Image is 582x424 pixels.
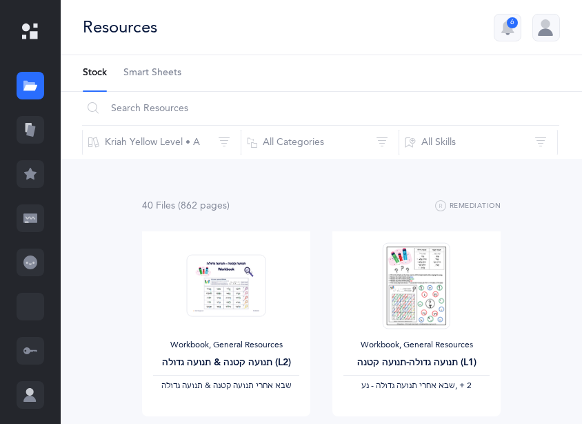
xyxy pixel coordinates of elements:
[83,16,157,39] div: Resources
[343,380,490,392] div: ‪, + 2‬
[399,126,558,159] button: All Skills
[507,17,518,28] div: 6
[171,200,175,211] span: s
[494,14,521,41] button: 6
[343,340,490,351] div: Workbook, General Resources
[187,254,266,317] img: Tenuah_Gedolah.Ketana-Workbook-SB_thumbnail_1685245466.png
[161,380,292,390] span: ‫שבא אחרי תנועה קטנה & תנועה גדולה‬
[153,356,299,370] div: תנועה קטנה & תנועה גדולה (L2)
[178,200,230,211] span: (862 page )
[383,242,450,329] img: Alephbeis__%D7%AA%D7%A0%D7%95%D7%A2%D7%94_%D7%92%D7%93%D7%95%D7%9C%D7%94-%D7%A7%D7%98%D7%A0%D7%94...
[82,92,559,125] input: Search Resources
[241,126,400,159] button: All Categories
[223,200,227,211] span: s
[361,380,455,390] span: ‫שבא אחרי תנועה גדולה - נע‬
[142,200,175,211] span: 40 File
[343,356,490,370] div: תנועה גדולה-תנועה קטנה (L1)
[82,126,241,159] button: Kriah Yellow Level • A
[123,66,181,80] span: Smart Sheets
[153,340,299,351] div: Workbook, General Resources
[435,198,501,215] button: Remediation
